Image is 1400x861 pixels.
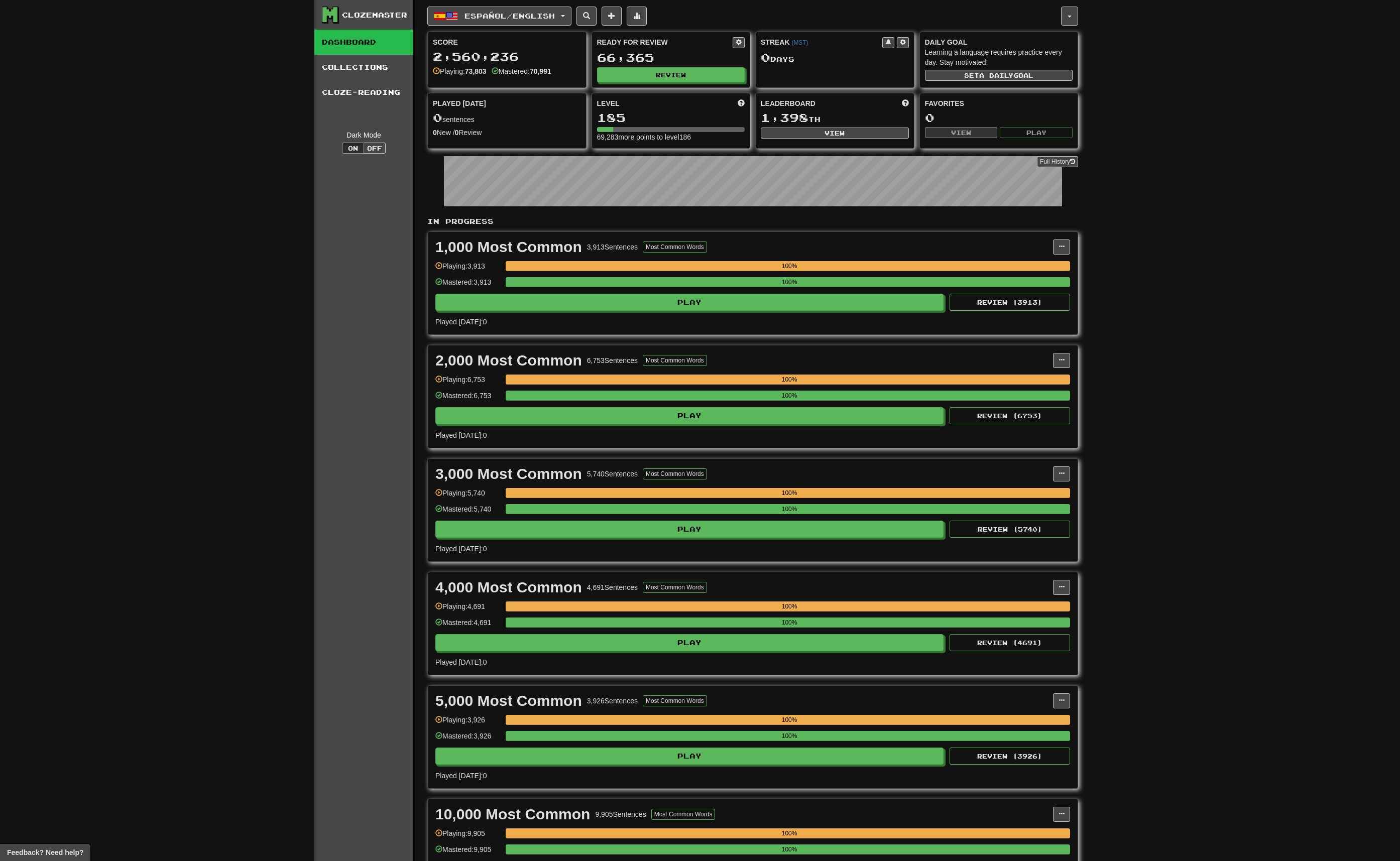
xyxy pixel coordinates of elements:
span: Played [DATE]: 0 [435,318,487,326]
div: 100% [509,618,1070,628]
button: Review (4691) [950,634,1070,651]
button: Most Common Words [643,468,707,479]
span: Leaderboard [761,98,815,108]
div: 69,283 more points to level 186 [597,132,745,142]
div: Mastered: 5,740 [435,504,501,521]
button: Play [435,294,944,311]
div: Mastered: 9,905 [435,844,501,861]
div: 2,560,236 [433,50,581,63]
div: 100% [509,391,1070,401]
div: th [761,111,909,125]
div: Playing: 3,913 [435,261,501,278]
a: Collections [314,55,413,80]
span: This week in points, UTC [902,98,909,108]
div: Mastered: 4,691 [435,618,501,634]
span: Level [597,98,620,108]
div: Day s [761,51,909,64]
a: Dashboard [314,30,413,55]
div: Dark Mode [322,130,406,140]
div: Playing: 6,753 [435,375,501,391]
div: Playing: [433,66,487,76]
div: Learning a language requires practice every day. Stay motivated! [925,47,1073,67]
div: 4,000 Most Common [435,580,582,595]
button: Review (6753) [950,407,1070,424]
div: Clozemaster [342,10,407,20]
span: Español / English [464,12,555,20]
strong: 73,803 [465,67,487,75]
button: Search sentences [576,7,597,26]
div: 100% [509,375,1070,385]
button: Play [435,407,944,424]
div: 10,000 Most Common [435,807,590,822]
div: 100% [509,715,1070,725]
span: a daily [979,72,1013,79]
div: Playing: 5,740 [435,488,501,505]
button: Most Common Words [643,695,707,706]
button: Play [435,748,944,765]
span: 1,398 [761,110,808,125]
div: Streak [761,37,882,47]
button: Español/English [427,7,571,26]
div: Playing: 9,905 [435,828,501,845]
strong: 70,991 [530,67,551,75]
div: Mastered: 6,753 [435,391,501,407]
div: sentences [433,111,581,125]
div: 100% [509,601,1070,611]
div: 100% [509,828,1070,838]
button: View [925,127,998,138]
div: Playing: 3,926 [435,715,501,731]
div: 9,905 Sentences [595,809,646,819]
strong: 0 [455,129,459,137]
div: 3,913 Sentences [587,242,638,252]
div: 1,000 Most Common [435,239,582,255]
button: Seta dailygoal [925,70,1073,81]
button: Review (5740) [950,521,1070,538]
button: Most Common Words [643,241,707,253]
div: 2,000 Most Common [435,353,582,368]
a: Cloze-Reading [314,80,413,105]
button: Review (3926) [950,748,1070,765]
div: 0 [925,111,1073,124]
div: Daily Goal [925,37,1073,47]
div: 100% [509,504,1070,514]
a: Full History [1037,156,1078,167]
div: 100% [509,277,1070,287]
button: Play [435,521,944,538]
div: 6,753 Sentences [587,355,638,365]
span: 0 [761,50,770,64]
div: Mastered: 3,913 [435,277,501,294]
span: Score more points to level up [738,98,745,108]
span: Played [DATE]: 0 [435,545,487,553]
div: 100% [509,261,1070,271]
div: 3,926 Sentences [587,696,638,706]
div: Mastered: 3,926 [435,731,501,748]
button: Play [435,634,944,651]
div: New / Review [433,128,581,138]
span: 0 [433,110,442,125]
span: Played [DATE]: 0 [435,431,487,439]
button: Most Common Words [651,809,716,820]
button: On [342,143,364,154]
span: Played [DATE]: 0 [435,772,487,780]
strong: 0 [433,129,437,137]
span: Open feedback widget [7,847,83,857]
button: Most Common Words [643,582,707,593]
div: Score [433,37,581,47]
button: Off [364,143,386,154]
span: Played [DATE] [433,98,486,108]
div: Favorites [925,98,1073,108]
div: 100% [509,488,1070,498]
a: (MST) [791,39,808,46]
button: View [761,128,909,139]
button: More stats [627,7,647,26]
div: 4,691 Sentences [587,582,638,592]
div: 5,740 Sentences [587,469,638,479]
button: Review (3913) [950,294,1070,311]
div: 100% [509,844,1070,854]
div: Playing: 4,691 [435,601,501,618]
p: In Progress [427,216,1078,226]
button: Most Common Words [643,355,707,366]
div: 3,000 Most Common [435,466,582,481]
button: Add sentence to collection [602,7,622,26]
div: Mastered: [492,66,551,76]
